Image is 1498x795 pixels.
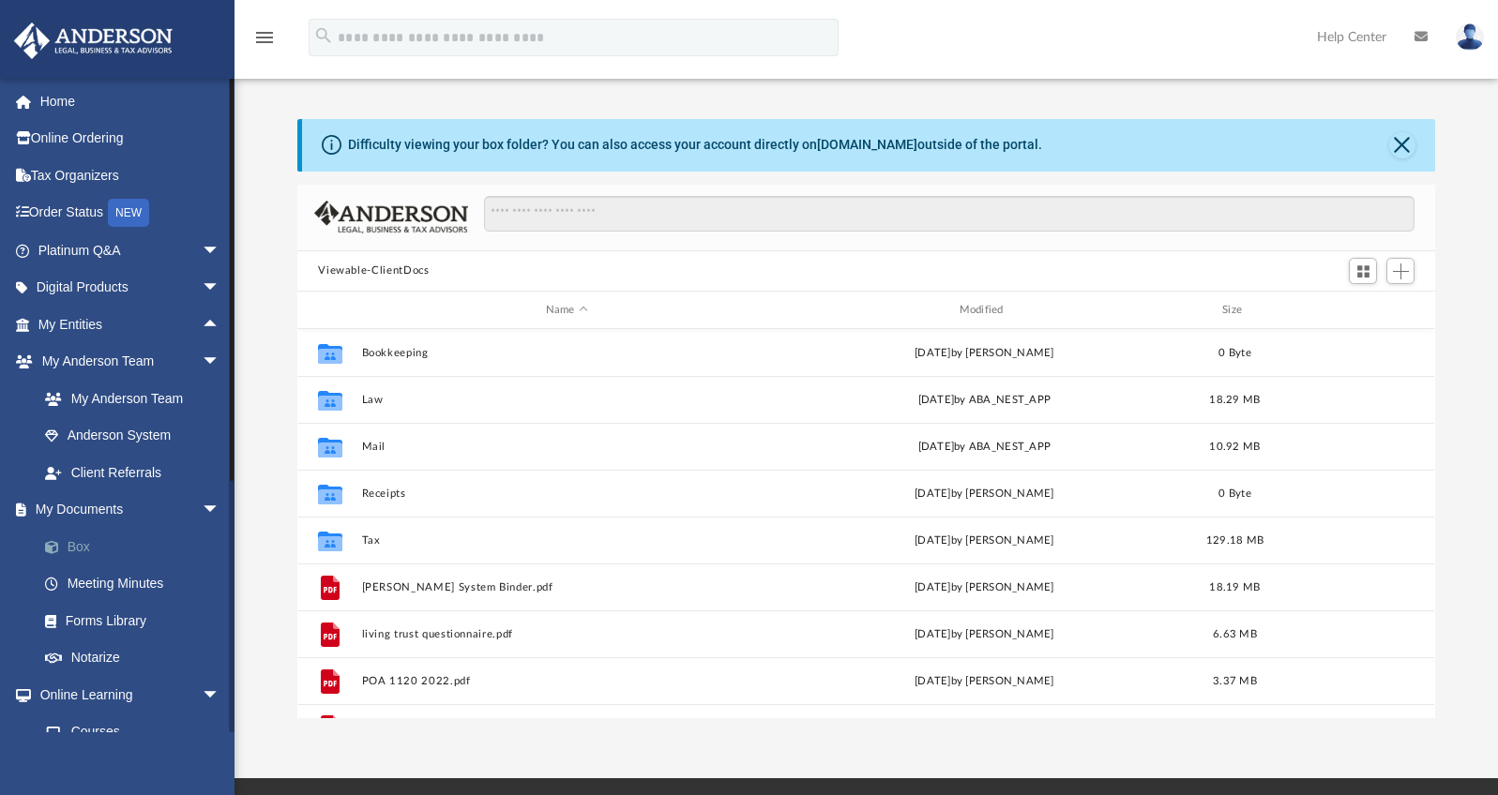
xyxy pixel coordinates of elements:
[13,306,249,343] a: My Entitiesarrow_drop_up
[13,232,249,269] a: Platinum Q&Aarrow_drop_down
[1213,629,1257,639] span: 6.63 MB
[1210,442,1261,452] span: 10.92 MB
[13,343,239,381] a: My Anderson Teamarrow_drop_down
[1213,676,1257,686] span: 3.37 MB
[779,392,1189,409] div: [DATE] by ABA_NEST_APP
[13,82,249,120] a: Home
[362,487,772,500] button: Receipts
[253,26,276,49] i: menu
[26,454,239,491] a: Client Referrals
[362,628,772,640] button: living trust questionnaire.pdf
[202,343,239,382] span: arrow_drop_down
[13,157,249,194] a: Tax Organizers
[26,565,249,603] a: Meeting Minutes
[362,534,772,547] button: Tax
[108,199,149,227] div: NEW
[817,137,917,152] a: [DOMAIN_NAME]
[1349,258,1377,284] button: Switch to Grid View
[1456,23,1484,51] img: User Pic
[202,306,239,344] span: arrow_drop_up
[362,347,772,359] button: Bookkeeping
[484,196,1415,232] input: Search files and folders
[26,380,230,417] a: My Anderson Team
[13,676,239,713] a: Online Learningarrow_drop_down
[1206,535,1263,546] span: 129.18 MB
[1219,348,1252,358] span: 0 Byte
[1210,395,1261,405] span: 18.29 MB
[26,417,239,455] a: Anderson System
[361,302,771,319] div: Name
[26,528,249,565] a: Box
[26,639,249,677] a: Notarize
[13,269,249,307] a: Digital Productsarrow_drop_down
[362,675,772,687] button: POA 1120 2022.pdf
[13,120,249,157] a: Online Ordering
[779,626,1189,643] div: [DATE] by [PERSON_NAME]
[1386,258,1415,284] button: Add
[8,22,178,59] img: Anderson Advisors Platinum Portal
[202,269,239,307] span: arrow_drop_down
[26,602,239,639] a: Forms Library
[1210,582,1261,592] span: 18.19 MB
[26,713,239,751] a: Courses
[779,532,1189,549] div: [DATE] by [PERSON_NAME]
[362,581,772,593] button: [PERSON_NAME] System Binder.pdf
[202,491,239,530] span: arrow_drop_down
[362,394,772,406] button: Law
[313,25,334,46] i: search
[362,441,772,453] button: Mail
[779,439,1189,456] div: [DATE] by ABA_NEST_APP
[202,676,239,714] span: arrow_drop_down
[13,491,249,529] a: My Documentsarrow_drop_down
[1198,302,1273,319] div: Size
[779,579,1189,596] div: [DATE] by [PERSON_NAME]
[13,194,249,232] a: Order StatusNEW
[318,262,429,279] button: Viewable-ClientDocs
[1219,488,1252,499] span: 0 Byte
[297,329,1434,718] div: grid
[779,302,1189,319] div: Modified
[1389,132,1415,158] button: Close
[1281,302,1413,319] div: id
[306,302,353,319] div: id
[202,232,239,270] span: arrow_drop_down
[779,486,1189,502] div: [DATE] by [PERSON_NAME]
[779,345,1189,362] div: [DATE] by [PERSON_NAME]
[779,673,1189,690] div: [DATE] by [PERSON_NAME]
[348,135,1042,155] div: Difficulty viewing your box folder? You can also access your account directly on outside of the p...
[253,36,276,49] a: menu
